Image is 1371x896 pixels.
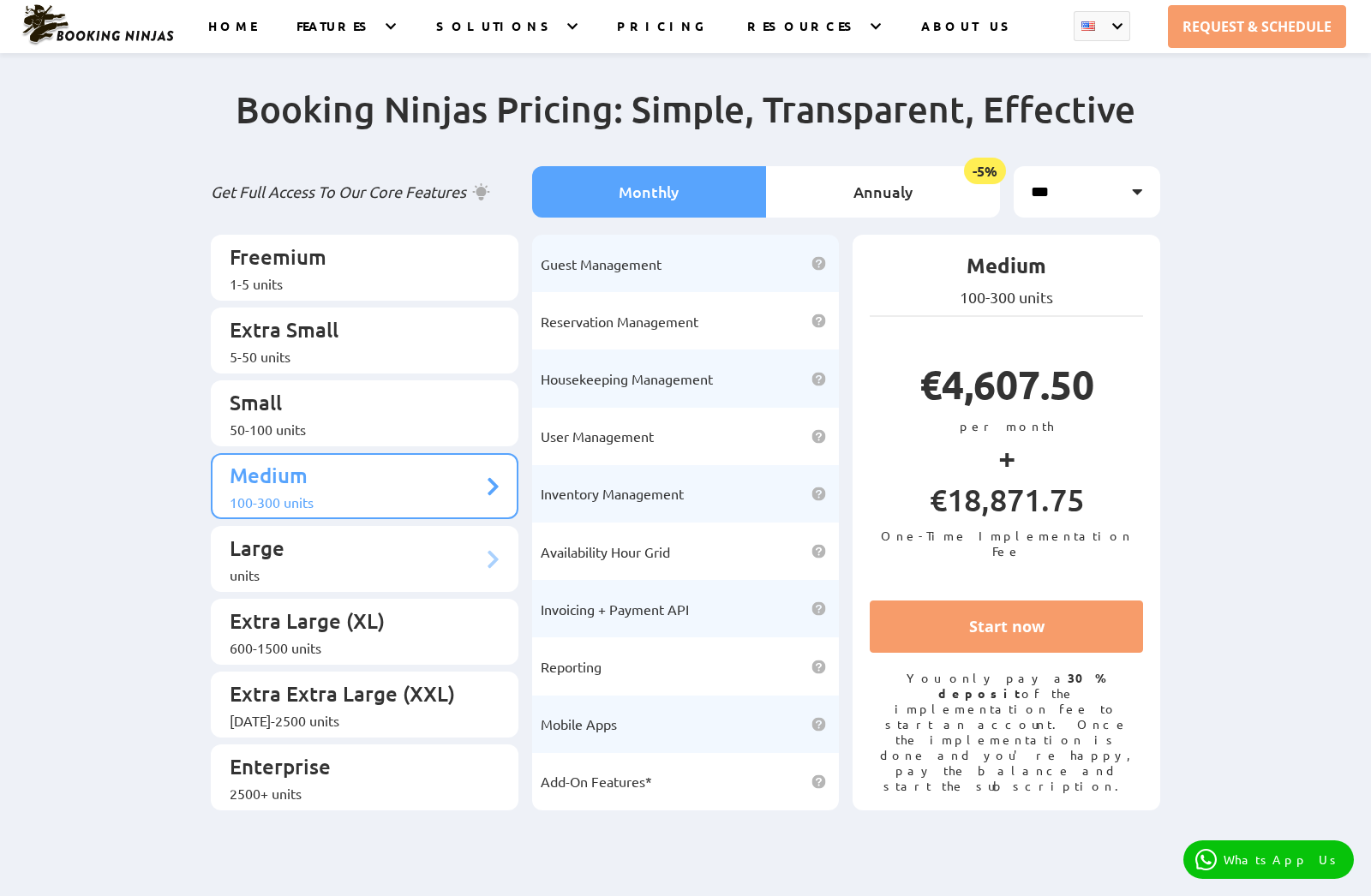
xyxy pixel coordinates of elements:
[230,275,482,292] div: 1-5 units
[541,485,684,502] span: Inventory Management
[230,348,482,365] div: 5-50 units
[541,427,654,445] span: User Management
[964,158,1006,184] span: -5%
[230,421,482,438] div: 50-100 units
[747,18,859,53] a: RESOURCES
[230,639,482,656] div: 600-1500 units
[870,359,1143,418] p: €4,607.50
[230,389,482,421] p: Small
[211,87,1160,166] h2: Booking Ninjas Pricing: Simple, Transparent, Effective
[811,544,826,559] img: help icon
[541,600,689,618] span: Invoicing + Payment API
[938,670,1107,701] strong: 30% deposit
[870,670,1143,793] p: You only pay a of the implementation fee to start an account. Once the implementation is done and...
[230,712,482,729] div: [DATE]-2500 units
[230,680,482,712] p: Extra Extra Large (XXL)
[541,658,602,675] span: Reporting
[870,600,1143,653] a: Start now
[921,18,1016,53] a: ABOUT US
[811,774,826,789] img: help icon
[230,607,482,639] p: Extra Large (XL)
[870,528,1143,559] p: One-Time Implementation Fee
[541,543,670,560] span: Availability Hour Grid
[811,601,826,616] img: help icon
[230,243,482,275] p: Freemium
[541,715,617,732] span: Mobile Apps
[766,166,1000,218] li: Annualy
[230,566,482,583] div: units
[870,288,1143,307] p: 100-300 units
[870,252,1143,288] p: Medium
[230,785,482,802] div: 2500+ units
[870,481,1143,528] p: €18,871.75
[811,256,826,271] img: help icon
[230,535,482,566] p: Large
[211,182,518,202] p: Get Full Access To Our Core Features
[870,418,1143,433] p: per month
[1224,852,1342,867] p: WhatsApp Us
[1183,840,1354,879] a: WhatsApp Us
[811,660,826,674] img: help icon
[230,493,482,511] div: 100-300 units
[541,255,662,272] span: Guest Management
[208,18,256,53] a: HOME
[617,18,707,53] a: PRICING
[230,316,482,348] p: Extra Small
[230,753,482,785] p: Enterprise
[296,18,374,53] a: FEATURES
[870,433,1143,481] p: +
[811,429,826,444] img: help icon
[811,717,826,732] img: help icon
[811,372,826,386] img: help icon
[436,18,556,53] a: SOLUTIONS
[811,314,826,328] img: help icon
[541,370,713,387] span: Housekeeping Management
[541,313,698,330] span: Reservation Management
[811,487,826,501] img: help icon
[541,773,652,790] span: Add-On Features*
[230,462,482,493] p: Medium
[532,166,766,218] li: Monthly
